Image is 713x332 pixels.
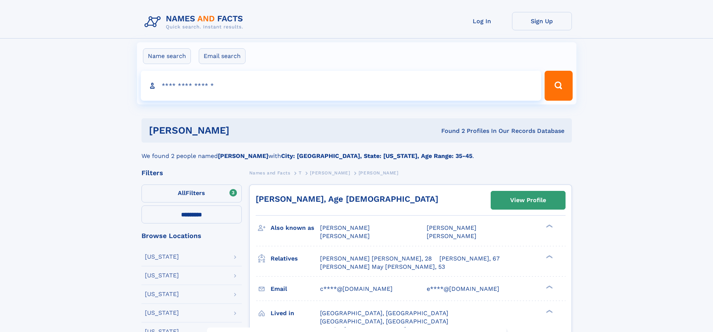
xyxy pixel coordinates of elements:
[320,263,445,271] a: [PERSON_NAME] May [PERSON_NAME], 53
[335,127,564,135] div: Found 2 Profiles In Our Records Database
[545,71,572,101] button: Search Button
[145,310,179,316] div: [US_STATE]
[310,168,350,177] a: [PERSON_NAME]
[178,189,186,197] span: All
[249,168,290,177] a: Names and Facts
[320,318,448,325] span: [GEOGRAPHIC_DATA], [GEOGRAPHIC_DATA]
[141,232,242,239] div: Browse Locations
[218,152,268,159] b: [PERSON_NAME]
[544,254,553,259] div: ❯
[320,232,370,240] span: [PERSON_NAME]
[256,194,438,204] a: [PERSON_NAME], Age [DEMOGRAPHIC_DATA]
[512,12,572,30] a: Sign Up
[427,224,476,231] span: [PERSON_NAME]
[427,232,476,240] span: [PERSON_NAME]
[544,224,553,229] div: ❯
[320,224,370,231] span: [PERSON_NAME]
[320,255,432,263] a: [PERSON_NAME] [PERSON_NAME], 28
[271,307,320,320] h3: Lived in
[299,170,302,176] span: T
[310,170,350,176] span: [PERSON_NAME]
[141,12,249,32] img: Logo Names and Facts
[141,71,542,101] input: search input
[141,185,242,202] label: Filters
[320,310,448,317] span: [GEOGRAPHIC_DATA], [GEOGRAPHIC_DATA]
[145,272,179,278] div: [US_STATE]
[439,255,500,263] a: [PERSON_NAME], 67
[141,143,572,161] div: We found 2 people named with .
[491,191,565,209] a: View Profile
[143,48,191,64] label: Name search
[544,309,553,314] div: ❯
[359,170,399,176] span: [PERSON_NAME]
[145,291,179,297] div: [US_STATE]
[141,170,242,176] div: Filters
[271,283,320,295] h3: Email
[271,252,320,265] h3: Relatives
[271,222,320,234] h3: Also known as
[149,126,335,135] h1: [PERSON_NAME]
[199,48,246,64] label: Email search
[544,284,553,289] div: ❯
[299,168,302,177] a: T
[145,254,179,260] div: [US_STATE]
[510,192,546,209] div: View Profile
[281,152,472,159] b: City: [GEOGRAPHIC_DATA], State: [US_STATE], Age Range: 35-45
[452,12,512,30] a: Log In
